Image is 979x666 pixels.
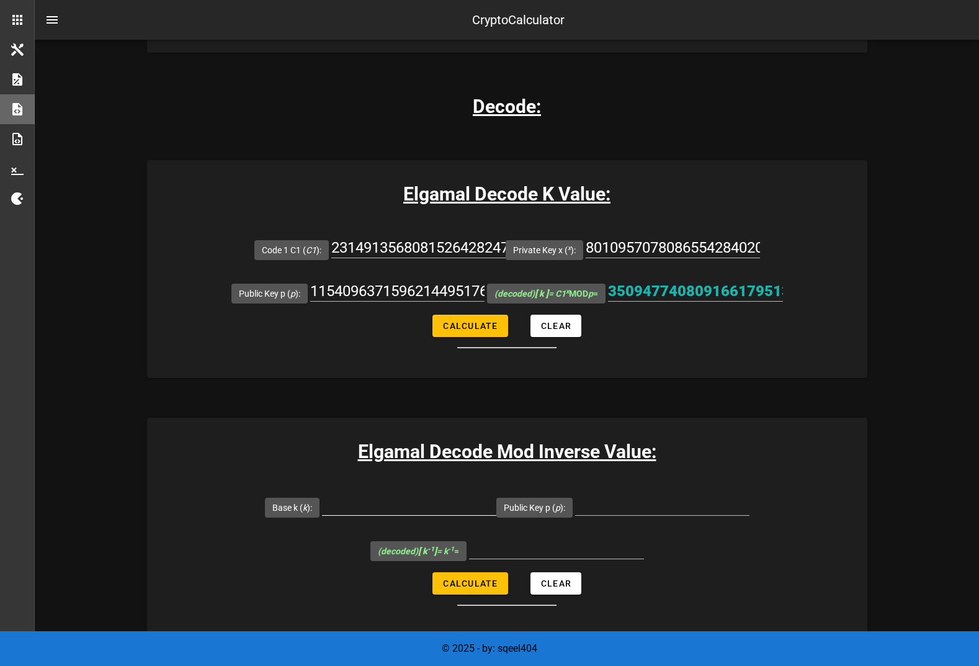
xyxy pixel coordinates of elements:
div: CryptoCalculator [472,11,565,29]
h3: Elgamal Decode Mod Inverse Value: [147,438,867,466]
i: C1 [306,245,316,255]
i: p [290,289,295,299]
sup: x [566,287,569,295]
label: Code 1 C1 ( ): [262,244,321,256]
h3: Elgamal Decode K Value: [147,180,867,208]
i: (decoded) = k [378,546,454,556]
i: p [555,503,560,513]
sup: x [568,244,571,252]
button: Clear [530,315,582,337]
span: © 2025 - by: sqeel404 [442,642,537,654]
label: Public Key p ( ): [239,287,300,300]
span: Calculate [442,321,498,331]
b: [ k ] [418,546,437,556]
b: [ k ] [535,289,548,299]
span: Clear [540,321,572,331]
span: = [378,546,459,556]
span: MOD = [494,289,598,299]
button: Calculate [432,315,508,337]
label: Public Key p ( ): [504,502,565,514]
h3: Decode: [473,92,541,120]
i: p [588,289,593,299]
span: Calculate [442,578,498,588]
span: Clear [540,578,572,588]
label: Private Key x ( ): [513,244,576,256]
sup: -1 [427,545,434,553]
button: Clear [530,572,582,595]
i: (decoded) = C1 [494,289,569,299]
button: nav-menu-toggle [37,5,67,35]
button: Calculate [432,572,508,595]
label: Base k ( ): [272,502,312,514]
sup: -1 [448,545,454,553]
i: k [303,503,307,513]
